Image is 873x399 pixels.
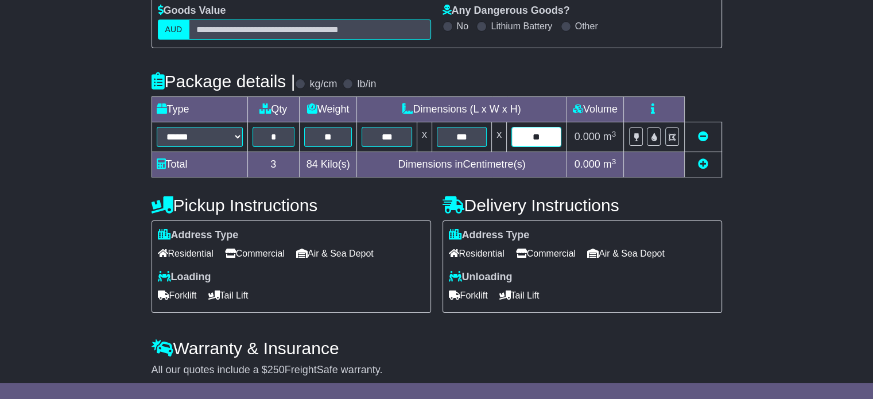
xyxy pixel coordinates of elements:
span: Commercial [516,245,576,262]
label: Goods Value [158,5,226,17]
div: All our quotes include a $ FreightSafe warranty. [152,364,722,377]
td: x [417,122,432,152]
h4: Pickup Instructions [152,196,431,215]
span: Air & Sea Depot [587,245,665,262]
td: Type [152,97,247,122]
td: 3 [247,152,299,177]
a: Add new item [698,158,708,170]
span: m [603,131,616,142]
span: Commercial [225,245,285,262]
td: Volume [567,97,624,122]
a: Remove this item [698,131,708,142]
span: 250 [267,364,285,375]
label: Any Dangerous Goods? [443,5,570,17]
label: Address Type [449,229,530,242]
td: Kilo(s) [299,152,357,177]
td: x [492,122,507,152]
h4: Warranty & Insurance [152,339,722,358]
label: Other [575,21,598,32]
label: Address Type [158,229,239,242]
sup: 3 [612,130,616,138]
td: Total [152,152,247,177]
span: Forklift [158,286,197,304]
span: Tail Lift [499,286,540,304]
span: m [603,158,616,170]
td: Qty [247,97,299,122]
h4: Delivery Instructions [443,196,722,215]
span: Residential [449,245,505,262]
label: No [457,21,468,32]
h4: Package details | [152,72,296,91]
label: Unloading [449,271,513,284]
span: 0.000 [575,131,600,142]
label: Loading [158,271,211,284]
span: Tail Lift [208,286,249,304]
td: Weight [299,97,357,122]
span: Forklift [449,286,488,304]
sup: 3 [612,157,616,166]
span: Air & Sea Depot [296,245,374,262]
label: Lithium Battery [491,21,552,32]
span: 84 [306,158,318,170]
td: Dimensions (L x W x H) [357,97,567,122]
span: 0.000 [575,158,600,170]
label: kg/cm [309,78,337,91]
td: Dimensions in Centimetre(s) [357,152,567,177]
span: Residential [158,245,214,262]
label: AUD [158,20,190,40]
label: lb/in [357,78,376,91]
